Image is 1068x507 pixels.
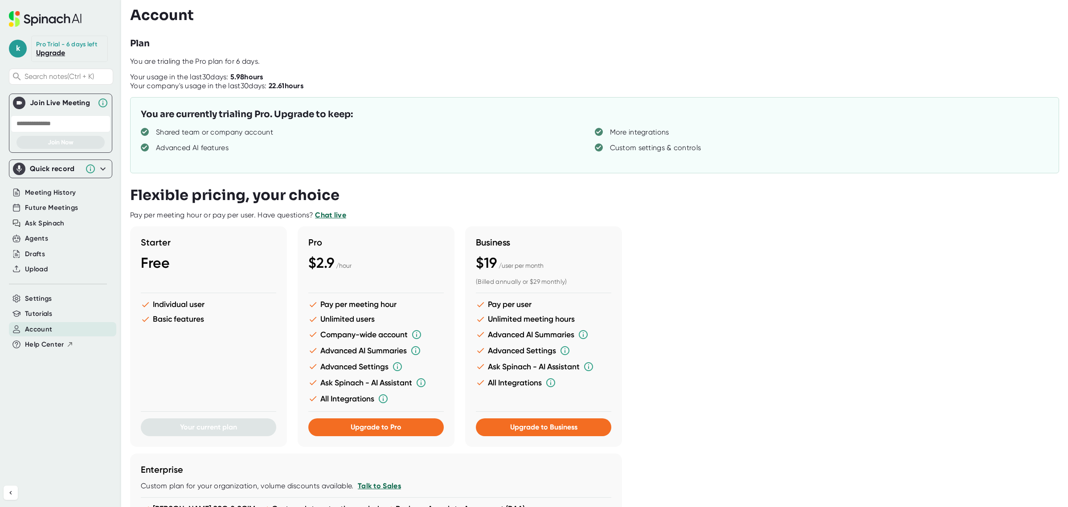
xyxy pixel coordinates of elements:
span: / user per month [499,262,544,269]
span: Join Now [48,139,74,146]
h3: Enterprise [141,464,611,475]
button: Meeting History [25,188,76,198]
span: / hour [336,262,352,269]
button: Ask Spinach [25,218,65,229]
div: Shared team or company account [156,128,273,137]
img: Join Live Meeting [15,98,24,107]
li: Advanced AI Summaries [308,345,444,356]
li: Advanced Settings [308,361,444,372]
span: Help Center [25,339,64,350]
h3: Plan [130,37,150,50]
b: 5.98 hours [230,73,263,81]
button: Upgrade to Pro [308,418,444,436]
div: Your company's usage in the last 30 days: [130,82,303,90]
span: Free [141,254,170,271]
div: Join Live Meeting [30,98,93,107]
a: Talk to Sales [358,482,401,490]
span: k [9,40,27,57]
h3: You are currently trialing Pro. Upgrade to keep: [141,108,353,121]
a: Chat live [315,211,346,219]
li: Unlimited meeting hours [476,315,611,324]
span: Your current plan [180,423,237,431]
div: Pay per meeting hour or pay per user. Have questions? [130,211,346,220]
div: Pro Trial - 6 days left [36,41,97,49]
span: Search notes (Ctrl + K) [25,72,110,81]
li: All Integrations [476,377,611,388]
span: Upgrade to Business [510,423,577,431]
span: $19 [476,254,497,271]
h3: Pro [308,237,444,248]
button: Settings [25,294,52,304]
span: $2.9 [308,254,334,271]
li: Pay per user [476,300,611,309]
button: Upgrade to Business [476,418,611,436]
button: Join Now [16,136,105,149]
div: More integrations [610,128,669,137]
div: Custom plan for your organization, volume discounts available. [141,482,611,491]
button: Upload [25,264,48,274]
li: Pay per meeting hour [308,300,444,309]
b: 22.61 hours [269,82,303,90]
button: Tutorials [25,309,52,319]
li: Ask Spinach - AI Assistant [308,377,444,388]
button: Help Center [25,339,74,350]
button: Agents [25,233,48,244]
button: Future Meetings [25,203,78,213]
span: Upgrade to Pro [351,423,401,431]
button: Account [25,324,52,335]
li: Advanced Settings [476,345,611,356]
div: Your usage in the last 30 days: [130,73,263,82]
button: Collapse sidebar [4,486,18,500]
li: Individual user [141,300,276,309]
h3: Account [130,7,194,24]
li: Advanced AI Summaries [476,329,611,340]
div: Quick record [30,164,81,173]
li: All Integrations [308,393,444,404]
h3: Flexible pricing, your choice [130,187,340,204]
li: Unlimited users [308,315,444,324]
div: Join Live MeetingJoin Live Meeting [13,94,108,112]
li: Ask Spinach - AI Assistant [476,361,611,372]
div: Advanced AI features [156,143,229,152]
h3: Starter [141,237,276,248]
h3: Business [476,237,611,248]
div: Quick record [13,160,108,178]
div: You are trialing the Pro plan for 6 days. [130,57,1068,66]
li: Basic features [141,315,276,324]
div: Custom settings & controls [610,143,701,152]
button: Drafts [25,249,45,259]
button: Your current plan [141,418,276,436]
a: Upgrade [36,49,65,57]
div: (Billed annually or $29 monthly) [476,278,611,286]
li: Company-wide account [308,329,444,340]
